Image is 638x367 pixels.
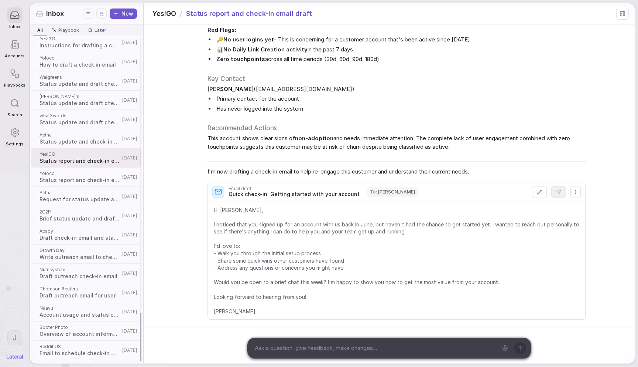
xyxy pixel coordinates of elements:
span: Overview of account information requested [40,330,120,338]
span: [DATE] [122,155,137,161]
span: Yes!GO [40,36,120,42]
a: YolocoHow to draft a check in email[DATE] [31,52,141,71]
a: Inbox [4,4,25,33]
span: [DATE] [122,347,137,353]
span: Playbooks [4,83,25,88]
span: [DATE] [122,78,137,84]
a: [EMAIL_ADDRESS][DOMAIN_NAME] [256,85,352,92]
a: [PERSON_NAME]'sStatus update and draft check-in email[DATE] [31,91,141,110]
span: Walgreens [40,74,120,80]
span: [DATE] [122,270,137,276]
span: Status update and check-in email draft [40,138,120,145]
span: [DATE] [122,136,137,142]
span: 2C2P [40,209,120,215]
span: Yes!GO [40,151,120,157]
span: Instructions for drafting a check via email [40,42,120,49]
span: Later [95,27,106,33]
span: J [13,333,17,343]
a: NutrisystemDraft outreach check-in email[DATE] [31,264,141,283]
a: Spoter PhotoOverview of account information requested[DATE] [31,321,141,341]
span: Spoter Photo [40,324,120,330]
span: [DATE] [122,290,137,296]
a: Thomson ReutersDraft outreach email for user[DATE] [31,283,141,302]
span: [PERSON_NAME] [378,189,415,195]
span: [DATE] [122,232,137,238]
a: NaavuAccount usage and status overview requested[DATE] [31,302,141,321]
a: AcapyDraft check-in email and status report[DATE] [31,225,141,245]
a: what3wordsStatus update and draft check-in email[DATE] [31,110,141,129]
span: [DATE] [122,213,137,219]
a: Yes!GOInstructions for drafting a check via email[DATE] [31,33,141,52]
span: Write outreach email to check in [40,253,120,261]
li: Has never logged into the system [215,105,586,113]
a: Accounts [4,33,25,62]
span: [DATE] [122,59,137,65]
span: [DATE] [122,174,137,180]
li: Primary contact for the account [215,95,586,103]
span: Status report and check-in email draft [40,157,120,165]
strong: No user logins yet [223,36,274,43]
strong: Red Flags: [207,26,236,33]
span: [DATE] [122,309,137,315]
span: I'm now drafting a check-in email to help re-engage this customer and understand their current ne... [207,168,586,176]
span: [DATE] [122,40,137,46]
h2: Key Contact [207,74,586,84]
span: Naavu [40,305,120,311]
span: Status update and draft check-in email [40,80,120,88]
a: Playbooks [4,62,25,91]
span: Draft outreach check-in email [40,273,120,280]
span: Quick check-in: Getting started with your account [229,191,360,198]
a: WalgreensStatus update and draft check-in email[DATE] [31,71,141,91]
span: How to draft a check in email [40,61,120,68]
strong: Zero touchpoints [216,55,265,63]
span: Yes!GO [152,9,176,18]
span: Aetna [40,190,120,196]
span: Email draft [229,186,360,191]
span: Search [7,112,22,117]
span: Hi [PERSON_NAME], I noticed that you signed up for an account with us back in June, but haven't h... [214,206,579,315]
span: Draft outreach email for user [40,292,120,299]
span: This account shows clear signs of and needs immediate attention. The complete lack of user engage... [207,134,586,151]
strong: No Daily Link Creation activity [223,46,308,53]
a: Reddit USEmail to schedule check-in meeting[DATE] [31,341,141,360]
span: [DATE] [122,328,137,334]
a: YolocoStatus report and check-in email draft[DATE] [31,168,141,187]
span: what3words [40,113,120,119]
img: Lateral [7,354,23,359]
span: Inbox [46,9,64,18]
strong: non-adoption [295,135,333,142]
a: Growth DayWrite outreach email to check in[DATE] [31,245,141,264]
span: To : [370,189,377,195]
button: Filters [83,9,93,19]
span: Status report and check-in email draft [40,176,120,184]
span: Settings [6,142,23,147]
a: 2C2PBrief status update and draft check-in email[DATE] [31,206,141,225]
a: AetnaRequest for status update and draft check-in email[DATE] [31,187,141,206]
span: [DATE] [122,117,137,122]
span: Brief status update and draft check-in email [40,215,120,222]
span: Status update and draft check-in email [40,119,120,126]
span: [DATE] [122,97,137,103]
span: Status report and check-in email draft [186,9,312,18]
span: Status update and draft check-in email [40,100,120,107]
strong: [PERSON_NAME] [207,85,254,92]
span: Account usage and status overview requested [40,311,120,319]
span: Reddit US [40,344,120,350]
span: Request for status update and draft check-in email [40,196,120,203]
span: Yoloco [40,171,120,176]
h2: Recommended Actions [207,123,586,133]
li: across all time periods (30d, 60d, 90d, 180d) [215,55,586,64]
span: ( ) [207,85,586,94]
a: Yes!GOStatus report and check-in email draft[DATE] [31,148,141,168]
li: 📊 in the past 7 days [215,46,586,54]
span: Yoloco [40,55,120,61]
span: / [180,9,182,18]
button: New thread [110,9,137,19]
button: Display settings [96,9,107,19]
span: [DATE] [122,193,137,199]
span: Draft check-in email and status report [40,234,120,242]
span: Inbox [9,24,20,29]
a: Settings [4,121,25,150]
span: Acapy [40,228,120,234]
li: 🔑 - This is concerning for a customer account that's been active since [DATE] [215,36,586,44]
